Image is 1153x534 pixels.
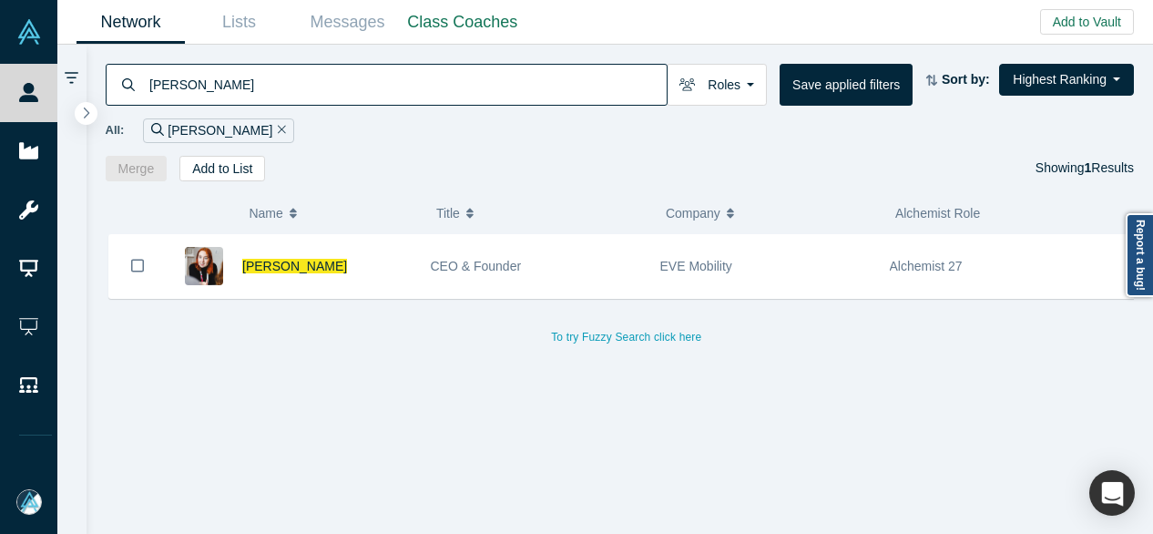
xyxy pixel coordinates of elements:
button: Remove Filter [272,120,286,141]
img: Sarah-Marie Rust's Profile Image [185,247,223,285]
button: Save applied filters [780,64,913,106]
span: Name [249,194,282,232]
div: [PERSON_NAME] [143,118,294,143]
a: Network [77,1,185,44]
a: Lists [185,1,293,44]
button: Roles [667,64,767,106]
span: CEO & Founder [431,259,522,273]
button: Bookmark [109,234,166,298]
a: Class Coaches [402,1,524,44]
span: Alchemist 27 [890,259,963,273]
button: Name [249,194,417,232]
span: EVE Mobility [660,259,732,273]
img: Alchemist Vault Logo [16,19,42,45]
button: Title [436,194,647,232]
button: Company [666,194,876,232]
span: Alchemist Role [895,206,980,221]
input: Search by name, title, company, summary, expertise, investment criteria or topics of focus [148,63,667,106]
button: Merge [106,156,168,181]
img: Mia Scott's Account [16,489,42,515]
strong: Sort by: [942,72,990,87]
button: To try Fuzzy Search click here [538,325,714,349]
span: Results [1085,160,1134,175]
button: Highest Ranking [999,64,1134,96]
div: Showing [1036,156,1134,181]
span: All: [106,121,125,139]
button: Add to Vault [1040,9,1134,35]
strong: 1 [1085,160,1092,175]
button: Add to List [179,156,265,181]
span: Title [436,194,460,232]
a: Report a bug! [1126,213,1153,297]
span: Company [666,194,720,232]
a: [PERSON_NAME] [242,259,347,273]
a: Messages [293,1,402,44]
